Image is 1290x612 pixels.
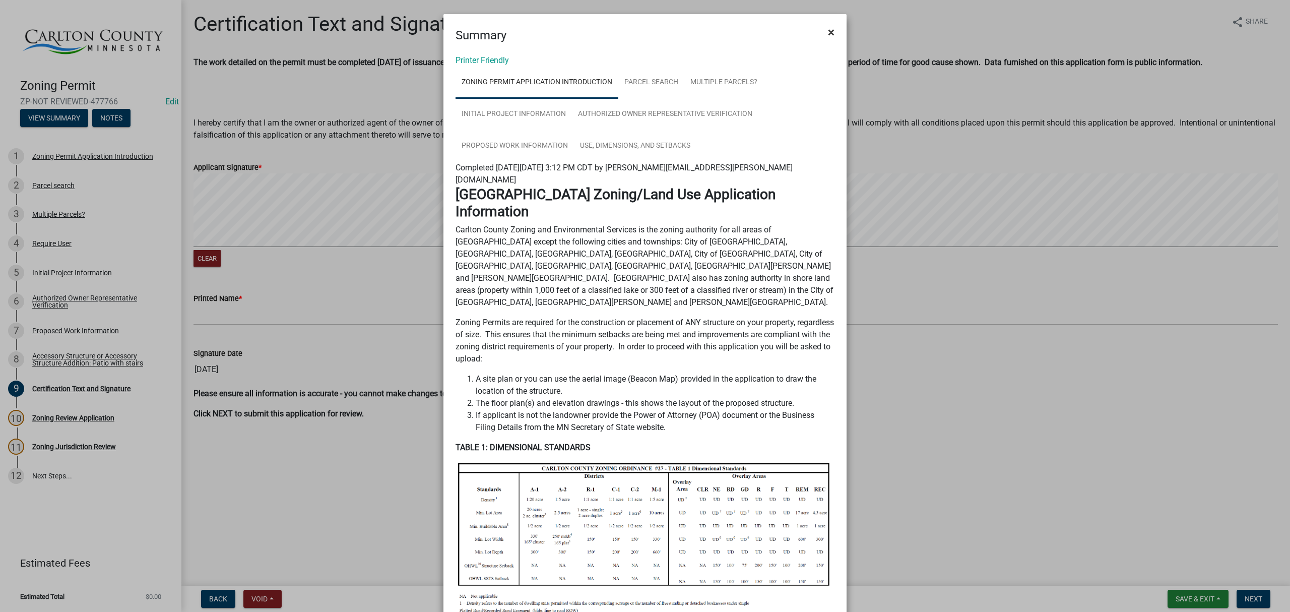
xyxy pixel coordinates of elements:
[456,98,572,131] a: Initial Project Information
[456,317,834,365] p: Zoning Permits are required for the construction or placement of ANY structure on your property, ...
[456,55,509,65] a: Printer Friendly
[456,130,574,162] a: Proposed Work Information
[684,67,763,99] a: Multiple Parcels?
[456,186,776,220] strong: [GEOGRAPHIC_DATA] Zoning/Land Use Application Information
[456,26,506,44] h4: Summary
[828,25,834,39] span: ×
[456,443,591,452] strong: TABLE 1: DIMENSIONAL STANDARDS
[476,409,834,434] li: If applicant is not the landowner provide the Power of Attorney (POA) document or the Business Fi...
[456,224,834,309] p: Carlton County Zoning and Environmental Services is the zoning authority for all areas of [GEOGRA...
[618,67,684,99] a: Parcel search
[476,397,834,409] li: The floor plan(s) and elevation drawings - this shows the layout of the proposed structure.
[476,373,834,397] li: A site plan or you can use the aerial image (Beacon Map) provided in the application to draw the ...
[456,67,618,99] a: Zoning Permit Application Introduction
[456,163,793,185] span: Completed [DATE][DATE] 3:12 PM CDT by [PERSON_NAME][EMAIL_ADDRESS][PERSON_NAME][DOMAIN_NAME]
[572,98,758,131] a: Authorized Owner Representative Verification
[574,130,696,162] a: Use, Dimensions, and Setbacks
[820,18,843,46] button: Close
